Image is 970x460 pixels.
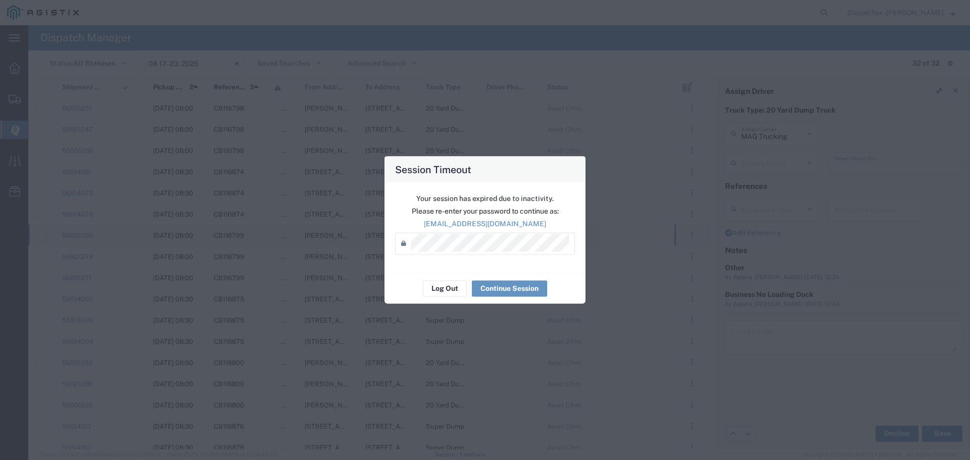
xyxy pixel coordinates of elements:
p: Please re-enter your password to continue as: [395,206,575,216]
button: Log Out [423,280,467,296]
h4: Session Timeout [395,162,471,176]
p: Your session has expired due to inactivity. [395,193,575,203]
p: [EMAIL_ADDRESS][DOMAIN_NAME] [395,218,575,229]
button: Continue Session [472,280,547,296]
